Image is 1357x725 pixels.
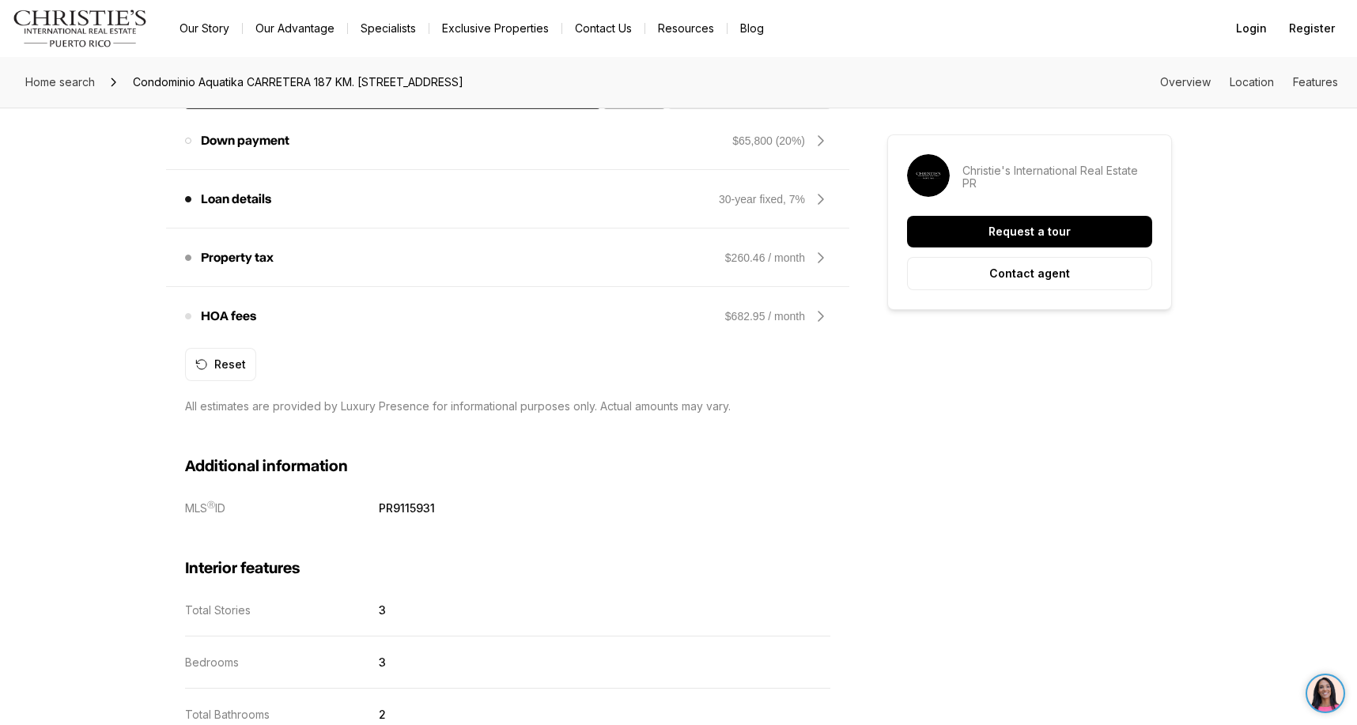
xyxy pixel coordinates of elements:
h3: Additional information [185,457,830,476]
p: Loan details [201,193,271,206]
p: Total Bathrooms [185,708,270,721]
a: Resources [645,17,727,40]
img: logo [13,9,148,47]
p: Request a tour [988,225,1071,238]
p: MLS ID [185,501,225,515]
div: Down payment$65,800 (20%) [185,122,830,160]
button: Reset [185,348,256,381]
div: Loan details30-year fixed, 7% [185,180,830,218]
div: $682.95 / month [725,308,805,324]
p: Contact agent [989,267,1070,280]
p: PR9115931 [379,501,435,515]
a: Skip to: Overview [1160,75,1211,89]
div: Reset [195,358,246,371]
p: All estimates are provided by Luxury Presence for informational purposes only. Actual amounts may... [185,400,731,413]
a: Our Story [167,17,242,40]
a: Skip to: Location [1230,75,1274,89]
a: Specialists [348,17,429,40]
a: Blog [728,17,777,40]
p: 2 [379,708,386,721]
button: Request a tour [907,216,1152,247]
h3: Interior features [185,559,830,578]
div: 30-year fixed, 7% [719,191,805,207]
span: Login [1236,22,1267,35]
div: $260.46 / month [725,250,805,266]
p: 3 [379,655,386,669]
p: 3 [379,603,386,617]
nav: Page section menu [1160,76,1338,89]
p: Bedrooms [185,655,239,669]
button: Contact agent [907,257,1152,290]
p: Down payment [201,134,289,147]
div: HOA fees$682.95 / month [185,297,830,335]
span: Home search [25,75,95,89]
span: Condominio Aquatika CARRETERA 187 KM. [STREET_ADDRESS] [127,70,470,95]
img: be3d4b55-7850-4bcb-9297-a2f9cd376e78.png [9,9,46,46]
div: Property tax$260.46 / month [185,239,830,277]
a: Home search [19,70,101,95]
button: Login [1227,13,1276,44]
button: Contact Us [562,17,644,40]
p: Property tax [201,251,274,264]
a: Our Advantage [243,17,347,40]
span: Ⓡ [207,500,215,509]
p: Christie's International Real Estate PR [962,164,1152,190]
a: Skip to: Features [1293,75,1338,89]
div: $65,800 (20%) [732,133,805,149]
button: Register [1280,13,1344,44]
span: Register [1289,22,1335,35]
a: Exclusive Properties [429,17,561,40]
p: HOA fees [201,310,256,323]
p: Total Stories [185,603,251,617]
